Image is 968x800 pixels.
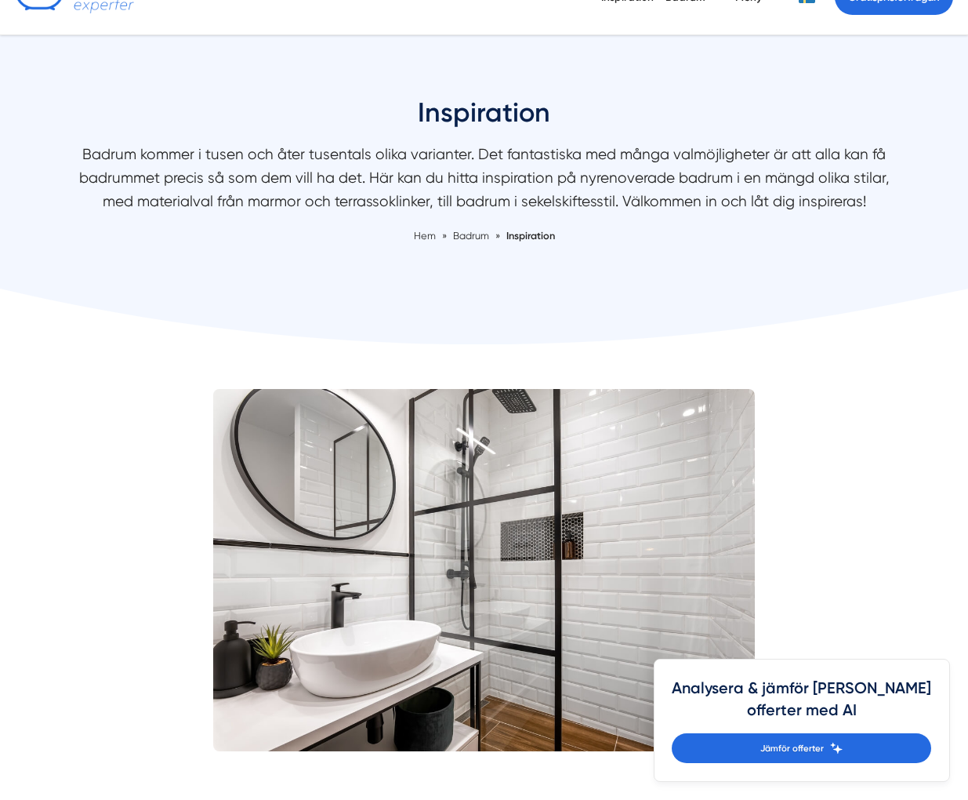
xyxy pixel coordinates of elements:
span: Jämför offerter [760,741,824,755]
img: Badrumsinspiration [213,389,756,751]
h4: Analysera & jämför [PERSON_NAME] offerter med AI [672,678,931,733]
p: Badrum kommer i tusen och åter tusentals olika varianter. Det fantastiska med många valmöjlighete... [69,143,900,220]
a: Hem [414,230,436,242]
span: Badrum [453,230,489,242]
nav: Breadcrumb [69,228,900,244]
a: Badrum [453,230,491,242]
h1: Inspiration [69,95,900,143]
a: Inspiration [506,230,555,242]
span: » [495,228,500,244]
a: Jämför offerter [672,733,931,763]
span: » [442,228,447,244]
